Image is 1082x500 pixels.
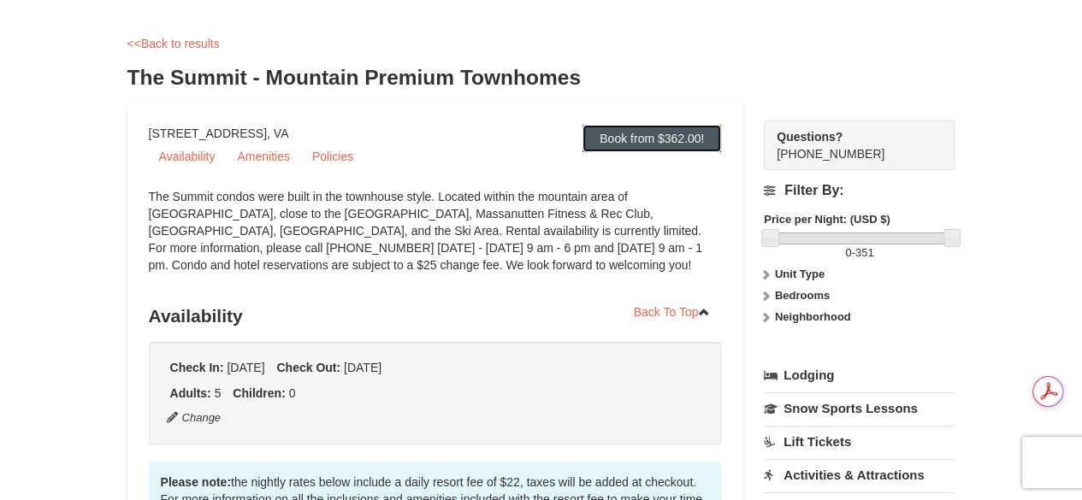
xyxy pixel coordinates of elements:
a: Lodging [764,360,955,391]
span: 5 [215,386,222,400]
button: Change [166,409,222,427]
h3: The Summit - Mountain Premium Townhomes [127,61,955,95]
a: Snow Sports Lessons [764,392,955,424]
strong: Questions? [777,130,843,144]
span: 0 [289,386,296,400]
strong: Bedrooms [775,289,830,302]
strong: Adults: [170,386,211,400]
div: The Summit condos were built in the townhouse style. Located within the mountain area of [GEOGRAP... [149,188,722,291]
a: Availability [149,144,226,169]
a: Activities & Attractions [764,459,955,491]
strong: Price per Night: (USD $) [764,213,890,226]
span: 351 [855,246,874,259]
a: Amenities [227,144,299,169]
strong: Neighborhood [775,310,851,323]
strong: Please note: [161,475,231,489]
a: Book from $362.00! [582,125,721,152]
a: Back To Top [623,299,722,325]
label: - [764,244,955,262]
a: Policies [302,144,364,169]
span: [DATE] [344,361,381,374]
h4: Filter By: [764,183,955,198]
strong: Unit Type [775,268,825,280]
a: Lift Tickets [764,426,955,457]
span: 0 [845,246,851,259]
strong: Check Out: [276,361,340,374]
strong: Children: [233,386,285,400]
h3: Availability [149,299,722,333]
strong: Check In: [170,361,224,374]
span: [PHONE_NUMBER] [777,128,924,161]
span: [DATE] [227,361,264,374]
a: <<Back to results [127,37,220,50]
